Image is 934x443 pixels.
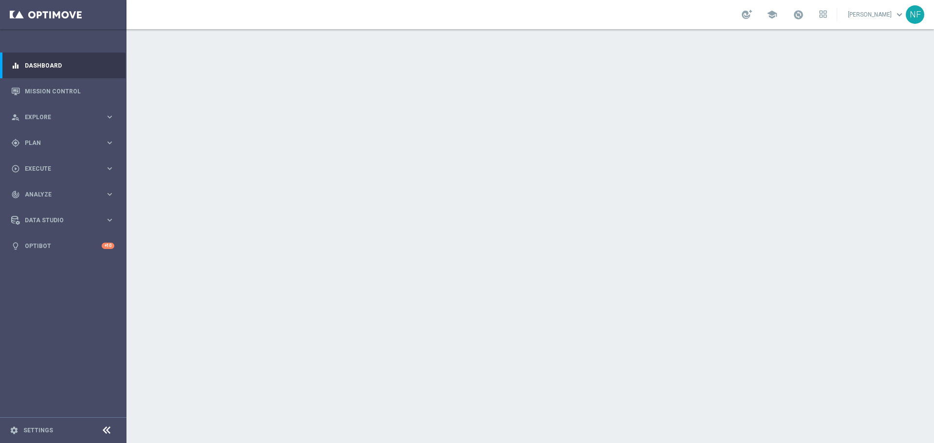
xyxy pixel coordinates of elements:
a: Settings [23,427,53,433]
i: play_circle_outline [11,164,20,173]
div: +10 [102,243,114,249]
button: person_search Explore keyboard_arrow_right [11,113,115,121]
div: NF [906,5,924,24]
div: Plan [11,139,105,147]
i: equalizer [11,61,20,70]
button: lightbulb Optibot +10 [11,242,115,250]
i: keyboard_arrow_right [105,112,114,122]
a: Dashboard [25,53,114,78]
div: Analyze [11,190,105,199]
a: Optibot [25,233,102,259]
div: Mission Control [11,78,114,104]
a: Mission Control [25,78,114,104]
span: school [767,9,777,20]
i: gps_fixed [11,139,20,147]
span: Execute [25,166,105,172]
span: keyboard_arrow_down [894,9,905,20]
i: keyboard_arrow_right [105,138,114,147]
div: Dashboard [11,53,114,78]
button: Data Studio keyboard_arrow_right [11,216,115,224]
div: Execute [11,164,105,173]
i: track_changes [11,190,20,199]
div: Data Studio [11,216,105,225]
i: lightbulb [11,242,20,250]
button: equalizer Dashboard [11,62,115,70]
div: Explore [11,113,105,122]
i: person_search [11,113,20,122]
span: Analyze [25,192,105,197]
button: play_circle_outline Execute keyboard_arrow_right [11,165,115,173]
i: keyboard_arrow_right [105,215,114,225]
button: Mission Control [11,88,115,95]
button: gps_fixed Plan keyboard_arrow_right [11,139,115,147]
a: [PERSON_NAME]keyboard_arrow_down [847,7,906,22]
i: keyboard_arrow_right [105,190,114,199]
i: settings [10,426,18,435]
div: Optibot [11,233,114,259]
span: Explore [25,114,105,120]
span: Data Studio [25,217,105,223]
span: Plan [25,140,105,146]
button: track_changes Analyze keyboard_arrow_right [11,191,115,198]
i: keyboard_arrow_right [105,164,114,173]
